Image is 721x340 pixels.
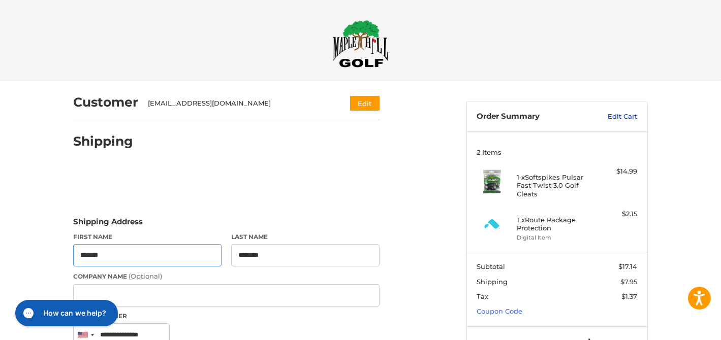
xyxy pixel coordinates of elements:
[10,296,121,330] iframe: Gorgias live chat messenger
[517,173,595,198] h4: 1 x Softspikes Pulsar Fast Twist 3.0 Golf Cleats
[231,232,380,242] label: Last Name
[477,307,523,315] a: Coupon Code
[598,166,638,177] div: $14.99
[350,96,380,111] button: Edit
[73,216,143,232] legend: Shipping Address
[333,20,389,67] img: Maple Hill Golf
[73,271,380,282] label: Company Name
[517,233,595,242] li: Digital Item
[477,112,586,122] h3: Order Summary
[477,148,638,156] h3: 2 Items
[148,98,331,109] div: [EMAIL_ADDRESS][DOMAIN_NAME]
[477,292,489,300] span: Tax
[129,272,162,280] small: (Optional)
[73,232,222,242] label: First Name
[73,312,380,321] label: Phone Number
[619,262,638,270] span: $17.14
[73,133,133,149] h2: Shipping
[586,112,638,122] a: Edit Cart
[73,94,138,110] h2: Customer
[622,292,638,300] span: $1.37
[621,278,638,286] span: $7.95
[477,262,506,270] span: Subtotal
[517,216,595,232] h4: 1 x Route Package Protection
[598,209,638,219] div: $2.15
[477,278,508,286] span: Shipping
